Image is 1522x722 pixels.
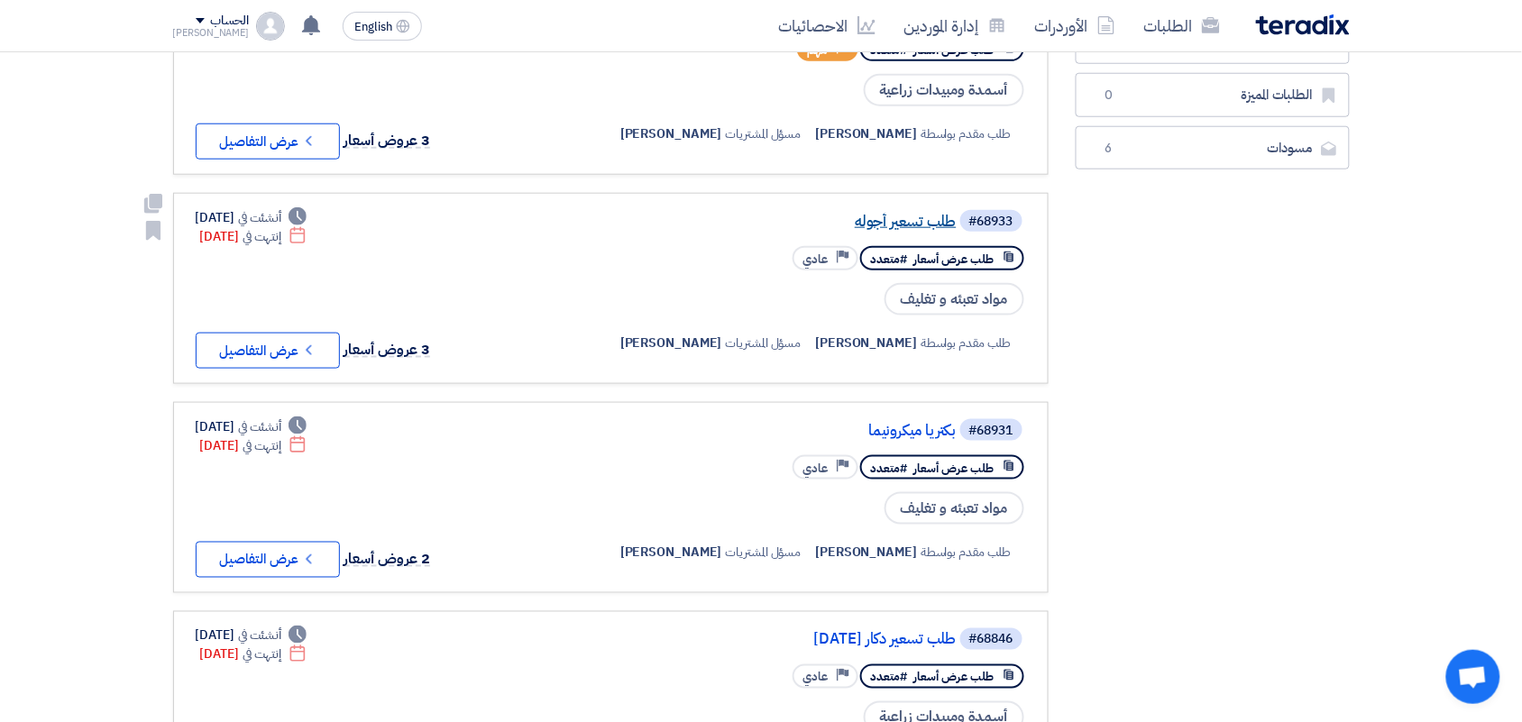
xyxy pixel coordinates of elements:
[196,208,307,227] div: [DATE]
[921,334,1012,352] span: طلب مقدم بواسطة
[914,251,995,268] span: طلب عرض أسعار
[816,334,918,352] span: [PERSON_NAME]
[885,283,1024,315] span: مواد تعبئه و تغليف
[885,492,1024,525] span: مواد تعبئه و تغليف
[200,227,307,246] div: [DATE]
[914,460,995,477] span: طلب عرض أسعار
[726,543,802,562] span: مسؤل المشتريات
[803,669,829,686] span: عادي
[969,215,1013,228] div: #68933
[173,28,250,38] div: [PERSON_NAME]
[1021,5,1130,47] a: الأوردرات
[1076,73,1350,117] a: الطلبات المميزة0
[196,542,340,578] button: عرض التفاصيل
[969,634,1013,646] div: #68846
[1098,140,1120,158] span: 6
[596,214,957,230] a: طلب تسعير أجوله
[921,124,1012,143] span: طلب مقدم بواسطة
[871,669,908,686] span: #متعدد
[890,5,1021,47] a: إدارة الموردين
[803,460,829,477] span: عادي
[243,436,281,455] span: إنتهت في
[196,626,307,645] div: [DATE]
[816,124,918,143] span: [PERSON_NAME]
[914,669,995,686] span: طلب عرض أسعار
[200,436,307,455] div: [DATE]
[354,21,392,33] span: English
[344,339,431,361] span: 3 عروض أسعار
[596,423,957,439] a: بكتريا ميكرونيما
[238,417,281,436] span: أنشئت في
[196,417,307,436] div: [DATE]
[196,333,340,369] button: عرض التفاصيل
[816,543,918,562] span: [PERSON_NAME]
[1098,87,1120,105] span: 0
[620,124,722,143] span: [PERSON_NAME]
[243,227,281,246] span: إنتهت في
[200,645,307,664] div: [DATE]
[803,251,829,268] span: عادي
[864,74,1024,106] span: أسمدة ومبيدات زراعية
[969,425,1013,437] div: #68931
[1130,5,1234,47] a: الطلبات
[238,208,281,227] span: أنشئت في
[620,543,722,562] span: [PERSON_NAME]
[620,334,722,352] span: [PERSON_NAME]
[343,12,422,41] button: English
[256,12,285,41] img: profile_test.png
[1256,14,1350,35] img: Teradix logo
[1446,650,1500,704] a: Open chat
[238,626,281,645] span: أنشئت في
[243,645,281,664] span: إنتهت في
[726,334,802,352] span: مسؤل المشتريات
[344,548,431,570] span: 2 عروض أسعار
[344,130,431,151] span: 3 عروض أسعار
[726,124,802,143] span: مسؤل المشتريات
[765,5,890,47] a: الاحصائيات
[596,632,957,648] a: طلب تسعير دكار [DATE]
[196,123,340,160] button: عرض التفاصيل
[871,460,908,477] span: #متعدد
[1076,126,1350,170] a: مسودات6
[921,543,1012,562] span: طلب مقدم بواسطة
[210,14,249,29] div: الحساب
[871,251,908,268] span: #متعدد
